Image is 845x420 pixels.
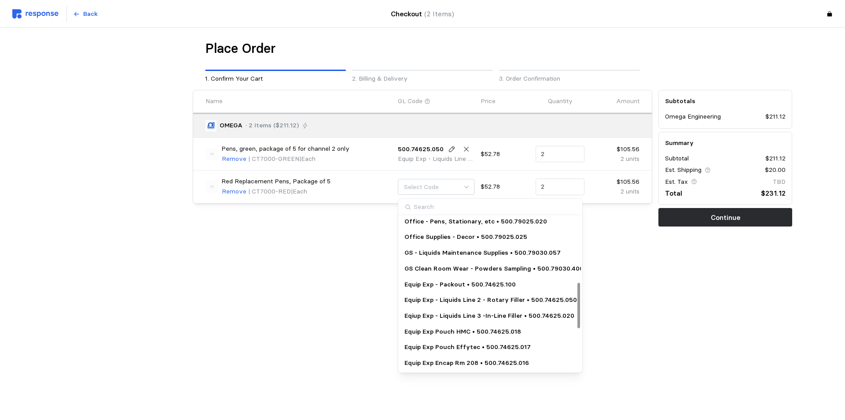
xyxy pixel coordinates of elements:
span: | Each [291,187,307,195]
span: (2 Items) [424,10,454,18]
p: Remove [222,187,246,197]
span: Select Code [404,183,439,191]
p: 2 units [591,154,639,164]
p: GS Clean Room Wear - Powders Sampling • 500.79030.400 [404,264,584,274]
p: Amount [616,97,639,106]
button: Remove [221,154,247,164]
p: Continue [711,212,740,223]
p: 2. Billing & Delivery [352,74,493,84]
p: Est. Tax [665,177,688,187]
h4: Checkout [391,8,454,19]
button: Remove [221,186,247,197]
img: svg%3e [12,9,59,19]
p: GS - Liquids Maintenance Supplies • 500.79030.057 [404,248,561,258]
p: Equip Exp - Packout • 500.74625.100 [404,280,516,290]
button: Select Code [398,179,474,195]
p: Red Replacement Pens, Package of 5 [221,177,331,186]
button: Continue [658,208,792,227]
p: 500.74625.050 [398,145,444,154]
p: Office - Pens, Stationary, etc • 500.79025.020 [404,217,547,227]
p: · 2 Items ($211.12) [246,121,299,130]
p: Eqiup Exp - Liquids Line 3 -In-Line Filler • 500.74625.020 [404,311,574,321]
h1: Place Order [205,40,276,57]
p: 3. Order Confirmation [499,74,640,84]
span: | CT7000-RED [248,187,291,195]
h5: Subtotals [665,97,786,106]
p: Omega Engineering [665,112,721,122]
img: svg%3e [206,180,218,193]
p: Back [83,9,98,19]
img: svg%3e [206,148,218,160]
p: $231.12 [761,188,786,199]
p: $105.56 [591,177,639,187]
p: $52.78 [481,182,529,192]
p: Office Supplies - Decor • 500.79025.025 [404,232,527,242]
p: Equip Exp Pouch Effytec • 500.74625.017 [404,342,531,352]
input: Qty [541,146,580,162]
p: $52.78 [481,149,529,159]
p: $105.56 [591,145,639,154]
p: Equip Exp - Liquids Line 2 - Rotary Filler [398,154,474,164]
p: Name [206,97,223,106]
p: TBD [773,177,786,187]
p: Equip Exp Encap Rm 208 • 500.74625.016 [404,358,529,368]
input: Qty [541,179,580,195]
span: | Each [299,155,316,163]
p: Quantity [548,97,573,106]
p: Equip Exp Pouch HMC • 500.74625.018 [404,327,521,337]
input: Search [398,199,581,215]
h5: Summary [665,138,786,148]
p: Pens, green, package of 5 for channel 2 only [221,144,349,154]
p: Equip Exp - Liquids Line 2 - Rotary Filler • 500.74625.050 [404,295,577,305]
p: Remove [222,154,246,164]
p: Price [481,97,496,106]
p: $20.00 [765,165,786,175]
p: OMEGA [220,121,242,130]
p: $211.12 [765,154,786,164]
p: Est. Shipping [665,165,702,175]
p: Total [665,188,682,199]
button: Back [68,6,103,22]
p: $211.12 [765,112,786,122]
p: Subtotal [665,154,689,164]
p: 2 units [591,187,639,197]
p: GL Code [398,97,422,106]
p: 1. Confirm Your Cart [205,74,346,84]
span: | CT7000-GREEN [248,155,299,163]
